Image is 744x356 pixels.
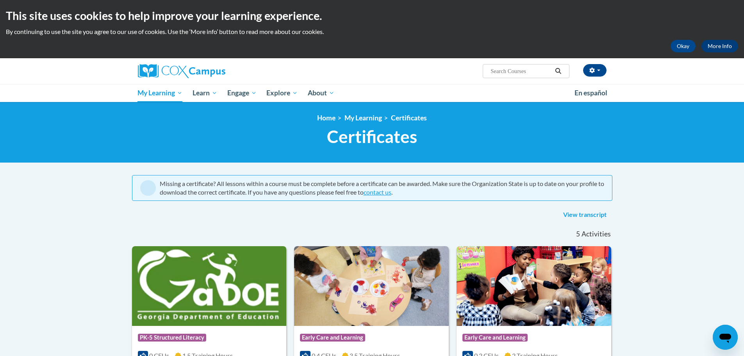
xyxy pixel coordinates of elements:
[317,114,335,122] a: Home
[490,66,552,76] input: Search Courses
[138,334,206,342] span: PK-5 Structured Literacy
[364,188,391,196] a: contact us
[222,84,262,102] a: Engage
[576,230,580,238] span: 5
[138,64,286,78] a: Cox Campus
[575,89,607,97] span: En español
[327,126,417,147] span: Certificates
[132,246,287,326] img: Course Logo
[701,40,738,52] a: More Info
[671,40,696,52] button: Okay
[6,8,738,23] h2: This site uses cookies to help improve your learning experience.
[300,334,365,342] span: Early Care and Learning
[457,246,611,326] img: Course Logo
[137,88,182,98] span: My Learning
[344,114,382,122] a: My Learning
[552,66,564,76] button: Search
[557,209,612,221] a: View transcript
[261,84,303,102] a: Explore
[138,64,225,78] img: Cox Campus
[583,64,607,77] button: Account Settings
[294,246,449,326] img: Course Logo
[6,27,738,36] p: By continuing to use the site you agree to our use of cookies. Use the ‘More info’ button to read...
[126,84,618,102] div: Main menu
[266,88,298,98] span: Explore
[308,88,334,98] span: About
[187,84,222,102] a: Learn
[582,230,611,238] span: Activities
[303,84,339,102] a: About
[569,85,612,101] a: En español
[227,88,257,98] span: Engage
[133,84,188,102] a: My Learning
[193,88,217,98] span: Learn
[160,179,604,197] div: Missing a certificate? All lessons within a course must be complete before a certificate can be a...
[391,114,427,122] a: Certificates
[462,334,528,342] span: Early Care and Learning
[713,325,738,350] iframe: Button to launch messaging window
